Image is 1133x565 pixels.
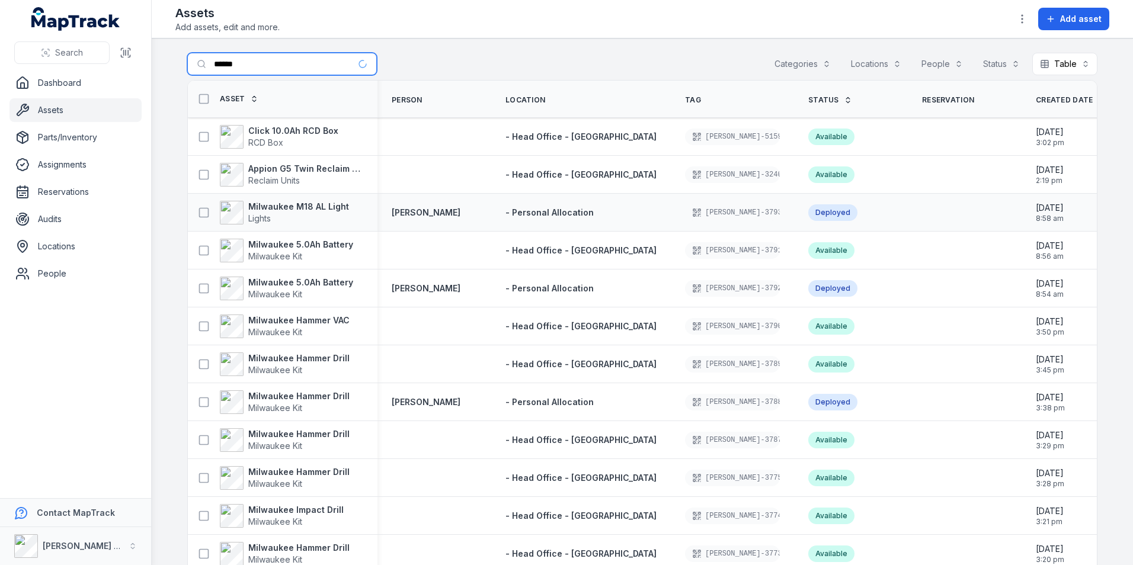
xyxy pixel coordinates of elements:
div: Available [808,242,854,259]
button: Categories [767,53,838,75]
span: RCD Box [248,137,283,147]
h2: Assets [175,5,280,21]
a: - Head Office - [GEOGRAPHIC_DATA] [505,472,657,484]
div: [PERSON_NAME]-5159 [685,129,780,145]
strong: Milwaukee Impact Drill [248,504,344,516]
span: [DATE] [1036,164,1064,176]
span: 8:54 am [1036,290,1064,299]
span: [DATE] [1036,543,1064,555]
a: - Head Office - [GEOGRAPHIC_DATA] [505,434,657,446]
span: 3:29 pm [1036,441,1064,451]
span: [DATE] [1036,316,1064,328]
a: [PERSON_NAME] [392,207,460,219]
span: Reclaim Units [248,175,300,185]
span: - Personal Allocation [505,283,594,293]
div: [PERSON_NAME]-3790 [685,318,780,335]
span: 3:38 pm [1036,403,1065,413]
button: Status [975,53,1028,75]
span: [DATE] [1036,354,1064,365]
time: 30/09/2025, 3:29:58 pm [1036,429,1064,451]
span: [DATE] [1036,126,1064,138]
a: MapTrack [31,7,120,31]
span: 2:19 pm [1036,176,1064,185]
span: Person [392,95,423,105]
div: [PERSON_NAME]-3774 [685,508,780,524]
strong: [PERSON_NAME] Air [43,541,125,551]
span: Reservation [922,95,974,105]
a: - Head Office - [GEOGRAPHIC_DATA] [505,131,657,143]
time: 01/10/2025, 3:02:21 pm [1036,126,1064,147]
time: 30/09/2025, 3:50:37 pm [1036,316,1064,337]
div: [PERSON_NAME]-3791 [685,242,780,259]
a: Milwaukee M18 AL LightLights [220,201,349,224]
div: Available [808,508,854,524]
span: 3:45 pm [1036,365,1064,375]
div: [PERSON_NAME]-3788 [685,394,780,410]
a: - Head Office - [GEOGRAPHIC_DATA] [505,245,657,256]
a: Audits [9,207,142,231]
span: 8:56 am [1036,252,1064,261]
span: - Head Office - [GEOGRAPHIC_DATA] [505,131,657,142]
div: Available [808,432,854,448]
span: Tag [685,95,701,105]
span: 3:02 pm [1036,138,1064,147]
a: Status [808,95,852,105]
span: [DATE] [1036,505,1064,517]
a: Click 10.0Ah RCD BoxRCD Box [220,125,338,149]
strong: Milwaukee 5.0Ah Battery [248,277,353,288]
strong: Milwaukee Hammer VAC [248,314,350,326]
time: 01/10/2025, 2:19:45 pm [1036,164,1064,185]
a: Milwaukee Hammer DrillMilwaukee Kit [220,466,350,490]
a: [PERSON_NAME] [392,396,460,408]
div: Available [808,470,854,486]
div: [PERSON_NAME]-3787 [685,432,780,448]
a: - Head Office - [GEOGRAPHIC_DATA] [505,320,657,332]
strong: Milwaukee Hammer Drill [248,542,350,554]
span: Milwaukee Kit [248,289,302,299]
strong: Appion G5 Twin Reclaim Unit [248,163,363,175]
button: Locations [843,53,909,75]
a: - Head Office - [GEOGRAPHIC_DATA] [505,548,657,560]
span: Milwaukee Kit [248,516,302,527]
span: Add assets, edit and more. [175,21,280,33]
span: 3:28 pm [1036,479,1064,489]
span: Milwaukee Kit [248,365,302,375]
div: [PERSON_NAME]-3773 [685,545,780,562]
span: Milwaukee Kit [248,403,302,413]
div: Deployed [808,204,857,221]
div: Deployed [808,394,857,410]
a: People [9,262,142,285]
div: Available [808,318,854,335]
span: Search [55,47,83,59]
span: Add asset [1060,13,1102,25]
div: Available [808,129,854,145]
a: Milwaukee Hammer DrillMilwaukee Kit [220,428,350,452]
strong: Milwaukee Hammer Drill [248,390,350,402]
div: [PERSON_NAME]-3240 [685,166,780,183]
span: [DATE] [1036,202,1064,214]
a: Parts/Inventory [9,126,142,149]
strong: Milwaukee Hammer Drill [248,352,350,364]
button: Table [1032,53,1097,75]
div: Deployed [808,280,857,297]
span: Lights [248,213,271,223]
a: - Personal Allocation [505,282,594,294]
a: Assets [9,98,142,122]
span: Milwaukee Kit [248,327,302,337]
a: - Head Office - [GEOGRAPHIC_DATA] [505,510,657,522]
span: Created Date [1036,95,1093,105]
span: [DATE] [1036,391,1065,403]
span: - Head Office - [GEOGRAPHIC_DATA] [505,511,657,521]
span: [DATE] [1036,467,1064,479]
a: Milwaukee 5.0Ah BatteryMilwaukee Kit [220,277,353,300]
strong: Milwaukee 5.0Ah Battery [248,239,353,251]
span: Milwaukee Kit [248,554,302,564]
a: Milwaukee 5.0Ah BatteryMilwaukee Kit [220,239,353,262]
div: [PERSON_NAME]-3775 [685,470,780,486]
span: Location [505,95,545,105]
span: - Head Office - [GEOGRAPHIC_DATA] [505,169,657,179]
span: [DATE] [1036,278,1064,290]
span: [DATE] [1036,429,1064,441]
strong: Click 10.0Ah RCD Box [248,125,338,137]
